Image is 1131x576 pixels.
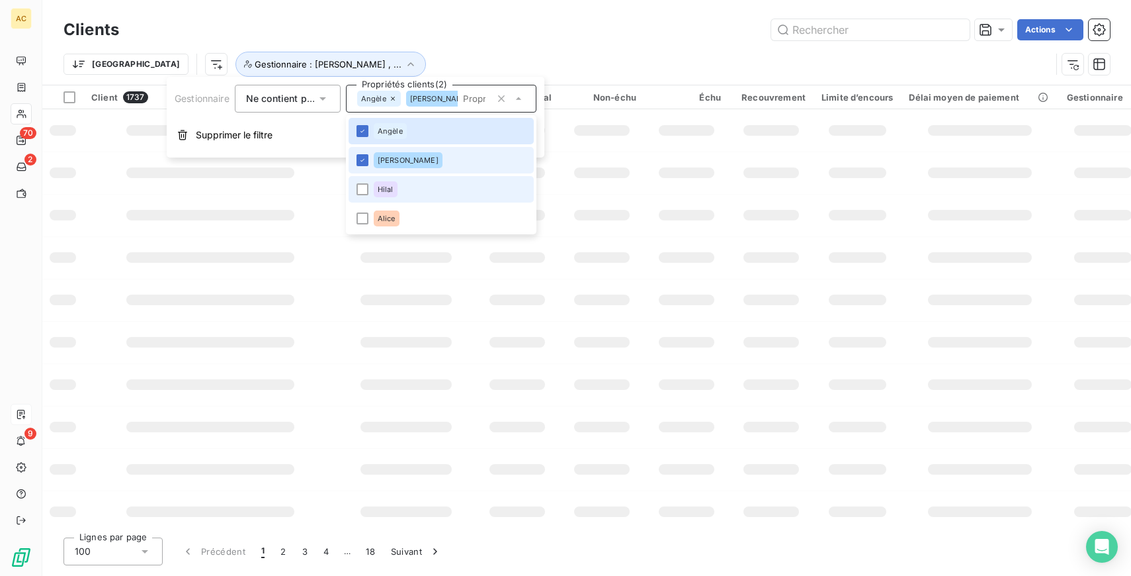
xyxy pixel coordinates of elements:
[909,92,1050,103] div: Délai moyen de paiement
[383,538,450,565] button: Suivant
[358,538,383,565] button: 18
[63,18,119,42] h3: Clients
[11,8,32,29] div: AC
[294,538,315,565] button: 3
[11,547,32,568] img: Logo LeanPay
[272,538,294,565] button: 2
[20,127,36,139] span: 70
[378,127,403,135] span: Angèle
[235,52,426,77] button: Gestionnaire : [PERSON_NAME] , ...
[821,92,893,103] div: Limite d’encours
[24,428,36,440] span: 9
[1017,19,1083,40] button: Actions
[378,185,394,193] span: Hilal
[261,545,265,558] span: 1
[167,120,544,150] button: Supprimer le filtre
[737,92,806,103] div: Recouvrement
[11,156,31,177] a: 2
[24,154,36,166] span: 2
[11,130,31,151] a: 70
[173,538,253,565] button: Précédent
[458,93,491,105] input: Propriétés clients
[123,91,148,103] span: 1737
[315,538,337,565] button: 4
[378,215,396,222] span: Alice
[75,545,91,558] span: 100
[246,93,317,104] span: Ne contient pas
[378,156,439,164] span: [PERSON_NAME]
[410,95,471,103] span: [PERSON_NAME]
[771,19,970,40] input: Rechercher
[1086,531,1118,563] div: Open Intercom Messenger
[253,538,272,565] button: 1
[652,92,721,103] div: Échu
[361,95,386,103] span: Angèle
[255,59,401,70] span: Gestionnaire : [PERSON_NAME] , ...
[337,541,358,562] span: …
[567,92,636,103] div: Non-échu
[91,92,118,103] span: Client
[196,128,272,142] span: Supprimer le filtre
[63,54,188,75] button: [GEOGRAPHIC_DATA]
[175,93,230,104] span: Gestionnaire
